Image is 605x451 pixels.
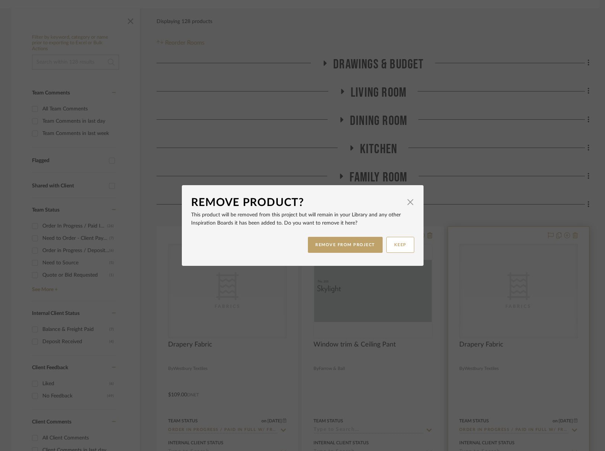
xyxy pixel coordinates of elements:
button: REMOVE FROM PROJECT [308,237,383,253]
button: Close [403,194,418,209]
button: KEEP [386,237,414,253]
dialog-header: Remove Product? [191,194,414,211]
p: This product will be removed from this project but will remain in your Library and any other Insp... [191,211,414,227]
div: Remove Product? [191,194,403,211]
